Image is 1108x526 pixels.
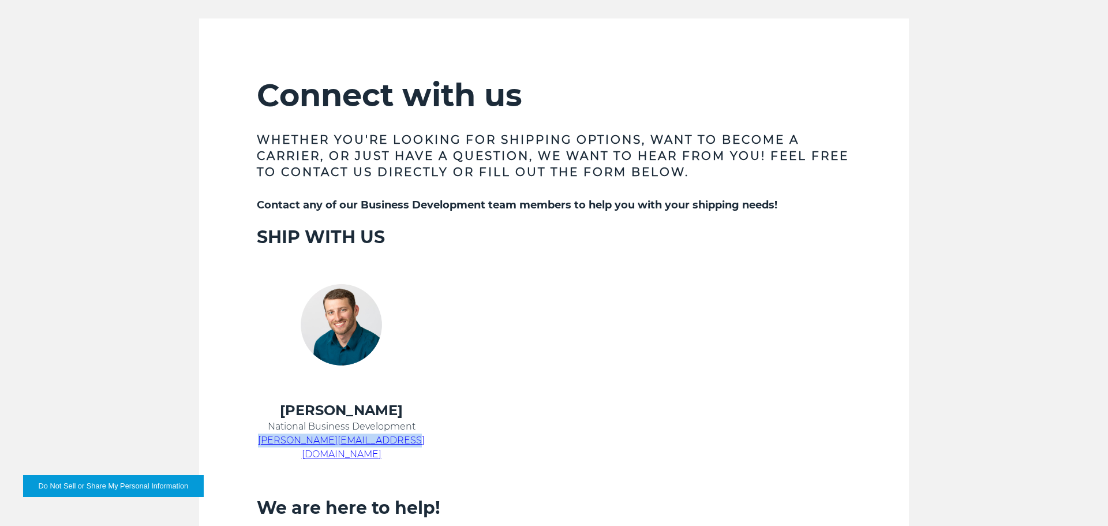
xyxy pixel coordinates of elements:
h2: Connect with us [257,76,851,114]
h4: [PERSON_NAME] [257,401,426,420]
a: [PERSON_NAME][EMAIL_ADDRESS][DOMAIN_NAME] [258,435,425,460]
button: Do Not Sell or Share My Personal Information [23,475,204,497]
p: National Business Development [257,420,426,434]
h3: We are here to help! [257,497,851,519]
h3: SHIP WITH US [257,226,851,248]
h5: Contact any of our Business Development team members to help you with your shipping needs! [257,197,851,212]
iframe: Chat Widget [1050,471,1108,526]
h3: Whether you're looking for shipping options, want to become a carrier, or just have a question, w... [257,132,851,180]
